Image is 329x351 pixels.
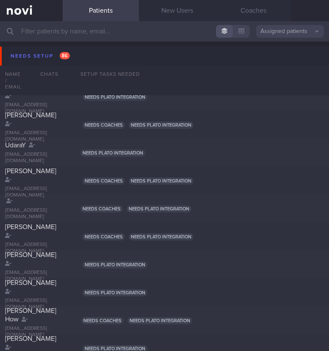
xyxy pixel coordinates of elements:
[83,94,147,101] span: Needs plato integration
[5,335,56,342] span: [PERSON_NAME]
[83,233,125,240] span: Needs coaches
[83,289,147,296] span: Needs plato integration
[129,177,194,185] span: Needs plato integration
[75,66,329,83] div: Setup tasks needed
[80,205,123,213] span: Needs coaches
[5,186,60,199] div: [EMAIL_ADDRESS][DOMAIN_NAME]
[5,270,60,282] div: [EMAIL_ADDRESS][DOMAIN_NAME]
[5,307,56,323] span: [PERSON_NAME] How
[5,102,60,115] div: [EMAIL_ADDRESS][DOMAIN_NAME]
[5,279,56,286] span: [PERSON_NAME]
[5,152,58,164] div: [EMAIL_ADDRESS][DOMAIN_NAME]
[5,224,56,230] span: [PERSON_NAME]
[8,50,72,62] div: Needs setup
[5,252,56,258] span: [PERSON_NAME]
[5,168,56,174] span: [PERSON_NAME]
[127,205,191,213] span: Needs plato integration
[29,66,63,83] div: Chats
[129,233,194,240] span: Needs plato integration
[83,177,125,185] span: Needs coaches
[5,298,60,310] div: [EMAIL_ADDRESS][DOMAIN_NAME]
[60,52,70,59] span: 86
[127,317,192,324] span: Needs plato integration
[5,130,60,143] div: [EMAIL_ADDRESS][DOMAIN_NAME]
[5,142,26,149] span: UdaraY
[5,326,58,338] div: [EMAIL_ADDRESS][DOMAIN_NAME]
[80,149,145,157] span: Needs plato integration
[83,122,125,129] span: Needs coaches
[83,261,147,268] span: Needs plato integration
[5,112,56,119] span: [PERSON_NAME]
[81,317,124,324] span: Needs coaches
[5,242,60,254] div: [EMAIL_ADDRESS][DOMAIN_NAME]
[256,25,324,38] button: Assigned patients
[129,122,194,129] span: Needs plato integration
[5,207,58,220] div: [EMAIL_ADDRESS][DOMAIN_NAME]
